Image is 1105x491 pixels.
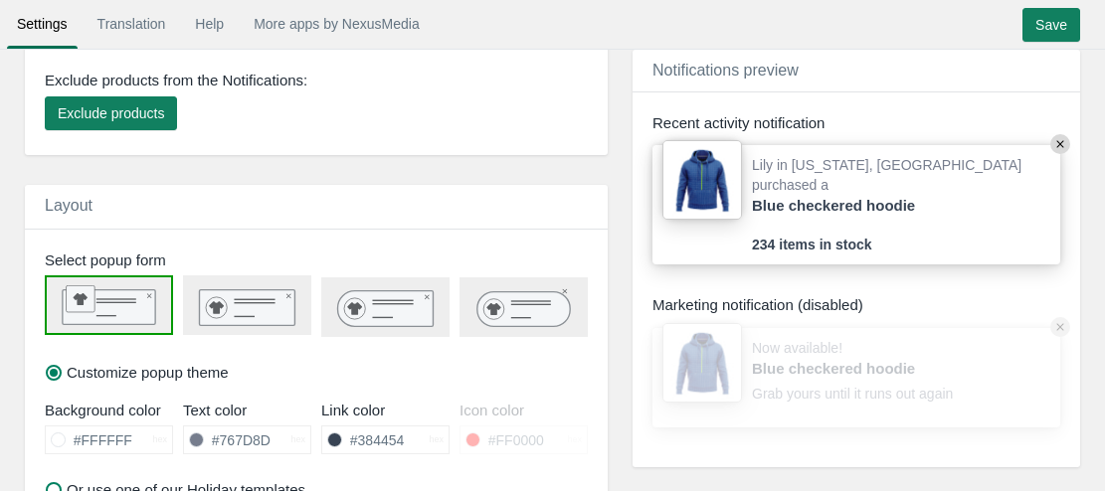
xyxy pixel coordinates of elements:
span: hex [290,433,305,446]
a: Settings [7,6,78,42]
span: hex [152,433,167,446]
span: Notifications preview [652,62,799,79]
img: 80x80_sample.jpg [662,140,742,220]
a: Help [185,6,234,42]
label: Customize popup theme [46,362,229,383]
div: Icon color [460,400,588,420]
div: Link color [321,400,450,420]
span: Exclude products [58,105,164,121]
a: More apps by NexusMedia [244,6,430,42]
div: Now available! Grab yours until it runs out again [752,338,961,417]
span: Exclude products from the Notifications: [45,70,307,90]
div: Lily in [US_STATE], [GEOGRAPHIC_DATA] purchased a [752,155,1050,235]
div: Select popup form [30,249,613,270]
button: Exclude products [45,96,177,130]
img: 80x80_sample.jpg [662,323,742,403]
a: Blue checkered hoodie [752,358,961,379]
input: Save [1022,8,1080,42]
div: Recent activity notification [652,112,1060,133]
a: Translation [88,6,176,42]
div: Text color [183,400,311,420]
span: 234 items in stock [752,235,872,254]
span: hex [567,433,582,446]
a: Blue checkered hoodie [752,195,961,216]
div: Background color [45,400,173,420]
span: Layout [45,197,92,214]
span: hex [429,433,444,446]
